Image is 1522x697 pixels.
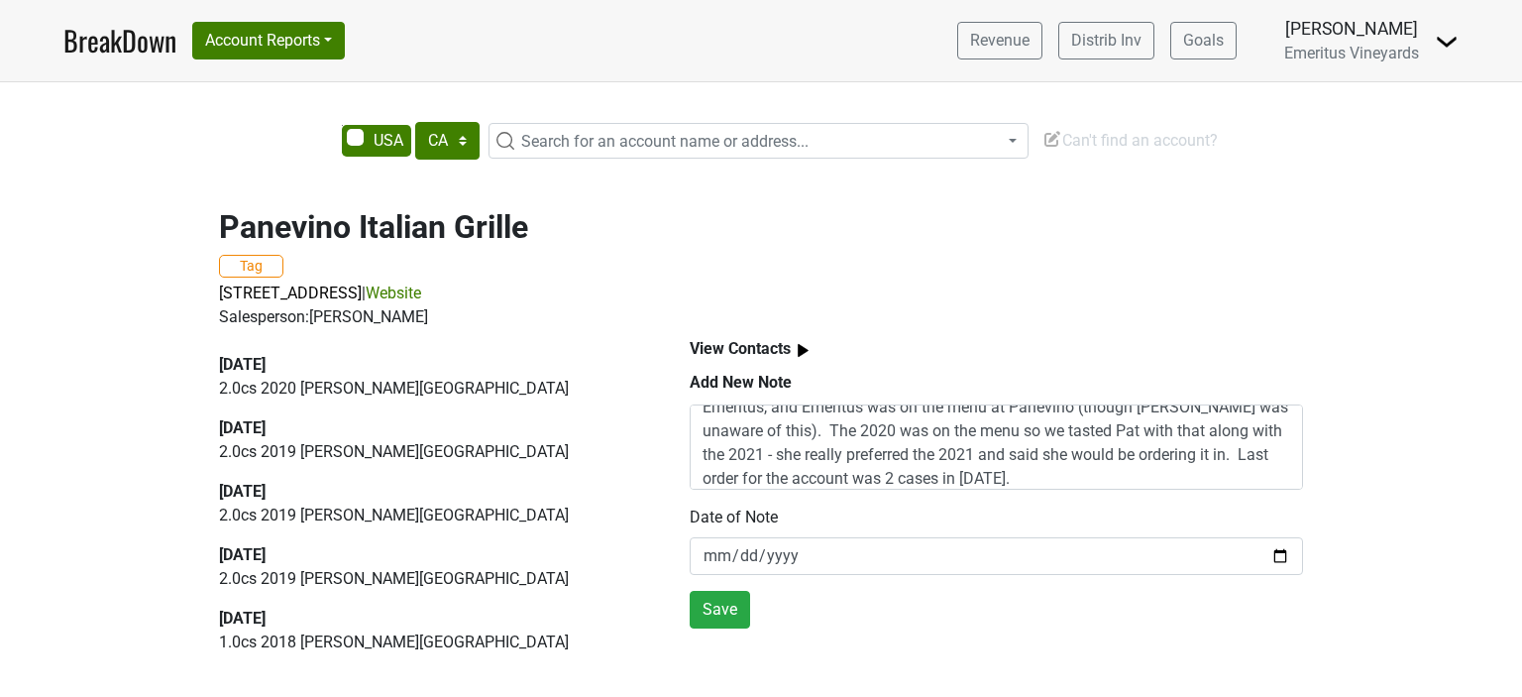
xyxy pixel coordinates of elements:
[192,22,345,59] button: Account Reports
[1058,22,1154,59] a: Distrib Inv
[1042,131,1218,150] span: Can't find an account?
[690,506,778,529] label: Date of Note
[219,480,644,504] div: [DATE]
[791,338,815,363] img: arrow_right.svg
[219,567,644,591] p: 2.0 cs 2019 [PERSON_NAME][GEOGRAPHIC_DATA]
[521,132,809,151] span: Search for an account name or address...
[1284,16,1419,42] div: [PERSON_NAME]
[690,591,750,629] button: Save
[957,22,1042,59] a: Revenue
[219,631,644,654] p: 1.0 cs 2018 [PERSON_NAME][GEOGRAPHIC_DATA]
[63,20,176,61] a: BreakDown
[1042,129,1062,149] img: Edit
[219,377,644,401] p: 2.0 cs 2020 [PERSON_NAME][GEOGRAPHIC_DATA]
[219,305,1303,329] div: Salesperson: [PERSON_NAME]
[690,373,792,392] b: Add New Note
[219,543,644,567] div: [DATE]
[366,284,421,302] a: Website
[219,440,644,464] p: 2.0 cs 2019 [PERSON_NAME][GEOGRAPHIC_DATA]
[219,282,1303,305] p: |
[1435,30,1459,54] img: Dropdown Menu
[690,405,1303,490] textarea: [PERSON_NAME] and I met [PERSON_NAME] here for lunch and a presentation. [PERSON_NAME] is the new...
[219,416,644,440] div: [DATE]
[219,353,644,377] div: [DATE]
[1170,22,1237,59] a: Goals
[690,339,791,358] b: View Contacts
[219,284,362,302] a: [STREET_ADDRESS]
[219,504,644,527] p: 2.0 cs 2019 [PERSON_NAME][GEOGRAPHIC_DATA]
[219,670,644,694] div: [DATE]
[1284,44,1419,62] span: Emeritus Vineyards
[219,208,1303,246] h2: Panevino Italian Grille
[219,255,283,278] button: Tag
[219,607,644,631] div: [DATE]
